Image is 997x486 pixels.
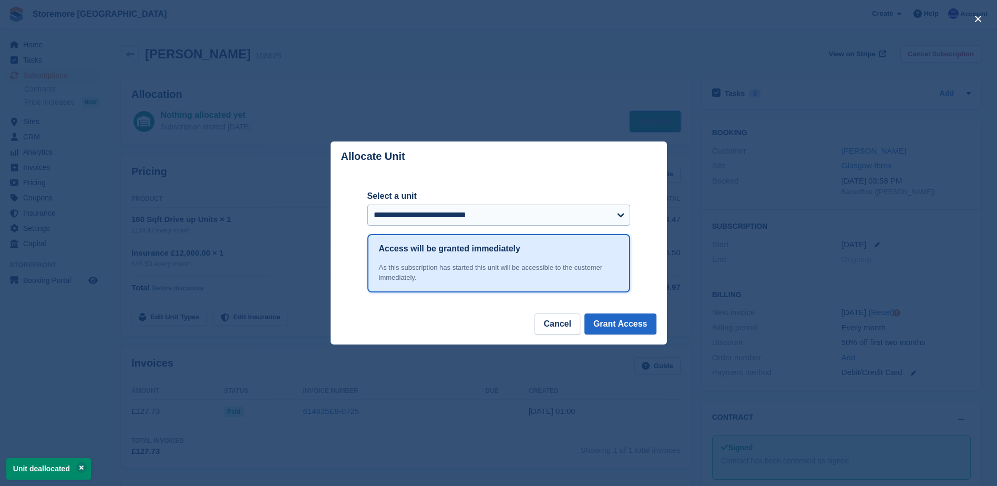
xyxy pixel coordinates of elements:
button: Cancel [535,313,580,335]
p: Unit deallocated [6,458,91,480]
button: Grant Access [584,313,656,335]
div: As this subscription has started this unit will be accessible to the customer immediately. [379,262,619,283]
h1: Access will be granted immediately [379,242,520,255]
label: Select a unit [367,190,630,202]
button: close [970,11,986,27]
p: Allocate Unit [341,150,405,163]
